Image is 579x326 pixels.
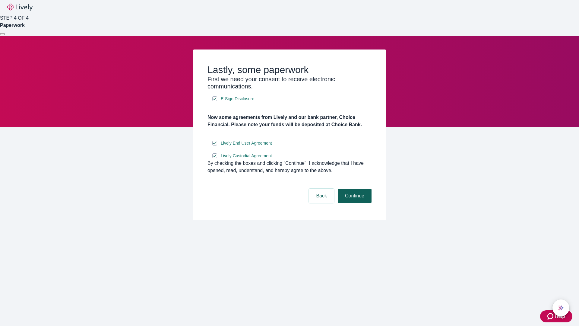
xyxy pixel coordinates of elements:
[221,96,254,102] span: E-Sign Disclosure
[221,140,272,146] span: Lively End User Agreement
[207,64,372,75] h2: Lastly, some paperwork
[552,299,569,316] button: chat
[338,189,372,203] button: Continue
[220,95,255,103] a: e-sign disclosure document
[558,305,564,311] svg: Lively AI Assistant
[555,313,565,320] span: Help
[220,152,273,160] a: e-sign disclosure document
[207,114,372,128] h4: Now some agreements from Lively and our bank partner, Choice Financial. Please note your funds wi...
[220,139,273,147] a: e-sign disclosure document
[207,160,372,174] div: By checking the boxes and clicking “Continue", I acknowledge that I have opened, read, understand...
[207,75,372,90] h3: First we need your consent to receive electronic communications.
[547,313,555,320] svg: Zendesk support icon
[309,189,334,203] button: Back
[7,4,33,11] img: Lively
[221,153,272,159] span: Lively Custodial Agreement
[540,310,572,322] button: Zendesk support iconHelp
